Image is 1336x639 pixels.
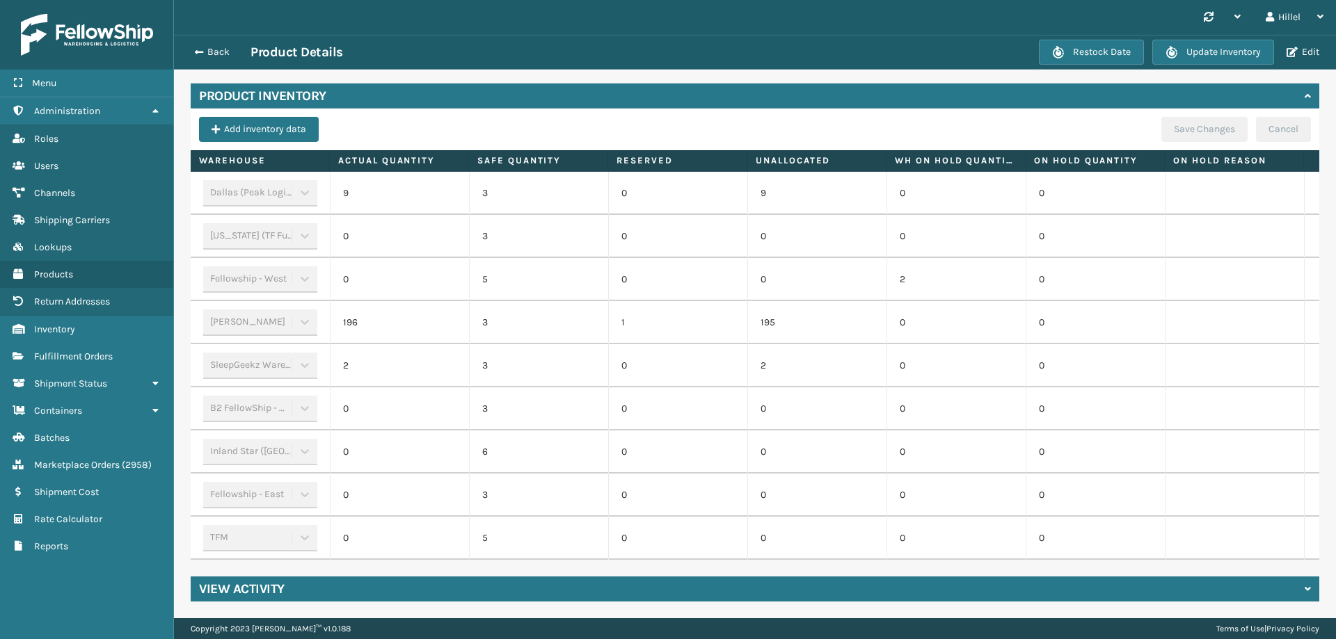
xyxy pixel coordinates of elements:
[621,445,735,459] p: 0
[1034,154,1156,167] label: On Hold Quantity
[330,301,469,344] td: 196
[122,459,152,471] span: ( 2958 )
[886,215,1026,258] td: 0
[338,154,460,167] label: Actual Quantity
[330,215,469,258] td: 0
[1173,154,1295,167] label: On Hold Reason
[1026,172,1165,215] td: 0
[621,229,735,243] p: 0
[34,241,72,253] span: Lookups
[747,387,886,430] td: 0
[1026,215,1165,258] td: 0
[886,344,1026,387] td: 0
[469,172,608,215] td: 3
[1216,618,1319,639] div: |
[199,154,321,167] label: Warehouse
[621,402,735,416] p: 0
[186,46,250,58] button: Back
[469,430,608,474] td: 6
[34,133,58,145] span: Roles
[747,430,886,474] td: 0
[886,474,1026,517] td: 0
[1152,40,1274,65] button: Update Inventory
[1026,301,1165,344] td: 0
[191,618,351,639] p: Copyright 2023 [PERSON_NAME]™ v 1.0.188
[1282,46,1323,58] button: Edit
[199,117,319,142] button: Add inventory data
[886,258,1026,301] td: 2
[747,517,886,560] td: 0
[199,88,326,104] h4: Product Inventory
[1026,430,1165,474] td: 0
[1039,40,1144,65] button: Restock Date
[886,172,1026,215] td: 0
[199,581,285,597] h4: View Activity
[747,301,886,344] td: 195
[1026,387,1165,430] td: 0
[1026,344,1165,387] td: 0
[886,301,1026,344] td: 0
[747,474,886,517] td: 0
[469,517,608,560] td: 5
[1266,624,1319,633] a: Privacy Policy
[330,258,469,301] td: 0
[1026,517,1165,560] td: 0
[34,405,82,416] span: Containers
[1026,258,1165,301] td: 0
[469,344,608,387] td: 3
[34,323,75,335] span: Inventory
[34,105,100,117] span: Administration
[1256,117,1311,142] button: Cancel
[477,154,599,167] label: Safe Quantity
[21,14,153,56] img: logo
[330,344,469,387] td: 2
[34,187,75,199] span: Channels
[1216,624,1264,633] a: Terms of Use
[747,344,886,387] td: 2
[886,387,1026,430] td: 0
[330,474,469,517] td: 0
[747,215,886,258] td: 0
[756,154,877,167] label: Unallocated
[34,296,110,307] span: Return Addresses
[469,474,608,517] td: 3
[895,154,1017,167] label: WH On hold quantity
[621,186,735,200] p: 0
[34,540,68,552] span: Reports
[34,378,107,389] span: Shipment Status
[747,258,886,301] td: 0
[1026,474,1165,517] td: 0
[34,214,110,226] span: Shipping Carriers
[330,430,469,474] td: 0
[34,350,113,362] span: Fulfillment Orders
[330,387,469,430] td: 0
[621,316,735,330] p: 1
[34,513,102,525] span: Rate Calculator
[34,432,70,444] span: Batches
[34,486,99,498] span: Shipment Cost
[617,154,738,167] label: Reserved
[621,531,735,545] p: 0
[32,77,56,89] span: Menu
[330,172,469,215] td: 9
[250,44,343,60] h3: Product Details
[621,359,735,373] p: 0
[34,160,58,172] span: Users
[1161,117,1248,142] button: Save Changes
[330,517,469,560] td: 0
[469,301,608,344] td: 3
[886,517,1026,560] td: 0
[886,430,1026,474] td: 0
[621,488,735,502] p: 0
[469,258,608,301] td: 5
[469,387,608,430] td: 3
[34,459,120,471] span: Marketplace Orders
[34,268,73,280] span: Products
[469,215,608,258] td: 3
[621,273,735,286] p: 0
[747,172,886,215] td: 9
